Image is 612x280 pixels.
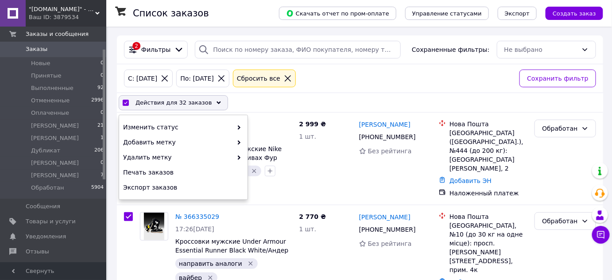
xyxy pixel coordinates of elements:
span: [PERSON_NAME] [31,159,79,167]
a: [PERSON_NAME] [359,213,411,222]
span: Экспорт заказов [123,183,241,192]
div: [PHONE_NUMBER] [357,223,418,236]
span: 206 [94,147,104,155]
span: Фильтры [141,45,170,54]
svg: Удалить метку [251,167,258,175]
span: 5904 [91,184,104,192]
span: 0 [101,109,104,117]
span: Изменить статус [123,123,232,132]
span: Заказы [26,45,47,53]
span: Уведомления [26,233,66,241]
div: По: [DATE] [178,74,216,83]
span: 0 [101,72,104,80]
span: Товары и услуги [26,218,76,226]
input: Поиск по номеру заказа, ФИО покупателя, номеру телефона, Email, номеру накладной [195,41,401,58]
a: Добавить ЭН [449,177,492,184]
span: 0 [101,59,104,67]
button: Создать заказ [546,7,603,20]
div: Не выбрано [504,45,578,54]
h1: Список заказов [133,8,209,19]
span: Создать заказ [553,10,596,17]
div: [GEOGRAPHIC_DATA], №10 (до 30 кг на одне місце): просп. [PERSON_NAME][STREET_ADDRESS], прим. 4к [449,221,527,274]
span: Заказы и сообщения [26,30,89,38]
div: Нова Пошта [449,212,527,221]
button: Скачать отчет по пром-оплате [279,7,396,20]
div: Обработан [542,124,578,133]
div: Сбросить все [235,74,282,83]
span: Печать заказов [123,168,241,177]
span: 2996 [91,97,104,105]
span: Действия для 32 заказов [136,98,212,107]
span: 92 [97,84,104,92]
span: Отзывы [26,248,49,256]
span: Скачать отчет по пром-оплате [286,9,389,17]
span: Без рейтинга [368,148,412,155]
span: Экспорт [505,10,530,17]
a: [PERSON_NAME] [359,120,411,129]
div: Нова Пошта [449,120,527,128]
a: Фото товару [140,212,168,241]
span: 7 [101,171,104,179]
div: Обработан [542,216,578,226]
span: 0 [101,159,104,167]
span: Удалить метку [123,153,232,162]
div: [GEOGRAPHIC_DATA] ([GEOGRAPHIC_DATA].), №444 (до 200 кг): [GEOGRAPHIC_DATA][PERSON_NAME], 2 [449,128,527,173]
span: Сохраненные фильтры: [412,45,489,54]
img: Фото товару [144,213,165,240]
div: Наложенный платеж [449,189,527,198]
div: [PHONE_NUMBER] [357,131,418,143]
span: Сохранить фильтр [527,74,589,83]
span: Дубликат [31,147,60,155]
div: Ваш ID: 3879534 [29,13,106,21]
span: [PERSON_NAME] [31,171,79,179]
span: "intershoes.in.ua" - интернет-магазин [29,5,95,13]
span: 2 770 ₴ [299,213,326,220]
div: С: [DATE] [126,74,159,83]
span: направить аналоги [179,260,242,267]
span: Принятые [31,72,62,80]
span: Оплаченные [31,109,69,117]
span: Отмененные [31,97,70,105]
svg: Удалить метку [247,260,254,267]
span: Добавить метку [123,138,232,147]
span: Без рейтинга [368,240,412,247]
span: 2 999 ₴ [299,121,326,128]
a: Создать заказ [537,9,603,16]
span: Обработан [31,184,64,192]
span: Новые [31,59,50,67]
span: 21 [97,122,104,130]
button: Сохранить фильтр [519,70,596,87]
span: Выполненные [31,84,74,92]
span: 17:26[DATE] [175,226,214,233]
span: [PERSON_NAME] [31,134,79,142]
span: 1 шт. [299,226,316,233]
button: Управление статусами [405,7,489,20]
a: Кроссовки мужские Under Armour Essential Runner Black White/Андер Армор/модные кроссы Under Armou... [175,238,288,272]
span: 1 шт. [299,133,316,140]
span: Сообщения [26,202,60,210]
span: 1 [101,134,104,142]
button: Экспорт [498,7,537,20]
button: Чат с покупателем [592,226,610,244]
span: Управление статусами [412,10,482,17]
a: № 366335029 [175,213,219,220]
span: [PERSON_NAME] [31,122,79,130]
